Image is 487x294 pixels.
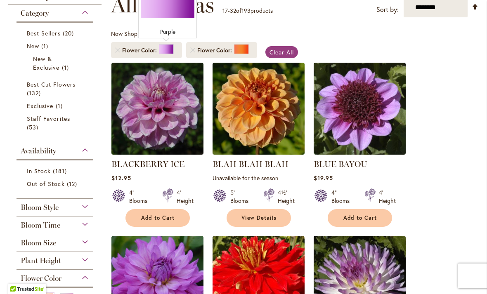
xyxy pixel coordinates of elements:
span: 132 [27,89,43,97]
a: BLUE BAYOU [314,159,367,169]
span: Exclusive [27,102,53,110]
a: BLACKBERRY ICE [111,148,203,156]
span: Plant Height [21,256,61,265]
span: 12 [67,179,79,188]
iframe: Launch Accessibility Center [6,265,29,288]
img: BLACKBERRY ICE [111,63,203,155]
span: In Stock [27,167,51,175]
span: Best Sellers [27,29,61,37]
div: 4" Blooms [331,188,355,205]
span: View Details [241,214,277,221]
span: Staff Favorites [27,115,70,122]
span: 20 [63,29,76,38]
div: 4½' Height [278,188,295,205]
p: Unavailable for the season [213,174,305,182]
span: Add to Cart [141,214,175,221]
a: Out of Stock 12 [27,179,85,188]
div: Purple [141,28,194,36]
span: Flower Color [197,46,234,54]
div: 4" Blooms [129,188,152,205]
p: - of products [222,4,273,17]
label: Sort by: [376,2,399,17]
a: Best Cut Flowers [27,80,85,97]
span: Best Cut Flowers [27,80,76,88]
button: Add to Cart [125,209,190,227]
a: Exclusive [27,101,85,110]
div: 5" Blooms [230,188,253,205]
a: Remove Flower Color Purple [115,48,120,53]
img: Blah Blah Blah [213,63,305,155]
span: Now Shopping by [111,30,156,38]
span: 181 [53,167,69,175]
span: Add to Cart [343,214,377,221]
span: Bloom Size [21,238,56,247]
a: Remove Flower Color Orange/Peach [190,48,195,53]
span: $12.95 [111,174,131,182]
span: Bloom Style [21,203,59,212]
span: 193 [241,7,251,14]
span: Category [21,9,49,18]
a: BLACKBERRY ICE [111,159,184,169]
span: $19.95 [314,174,333,182]
span: 1 [56,101,65,110]
a: BLAH BLAH BLAH [213,159,288,169]
span: Out of Stock [27,180,65,188]
a: View Details [227,209,291,227]
div: 4' Height [177,188,194,205]
span: Flower Color [122,46,159,54]
span: 1 [41,42,50,50]
a: Best Sellers [27,29,85,38]
a: Clear All [265,46,298,58]
span: 1 [62,63,71,72]
img: BLUE BAYOU [314,63,406,155]
span: Flower Color [21,274,61,283]
span: Bloom Time [21,221,60,230]
span: 32 [230,7,236,14]
span: 17 [222,7,228,14]
button: Add to Cart [328,209,392,227]
a: Staff Favorites [27,114,85,132]
a: New [27,42,85,50]
a: New &amp; Exclusive [33,54,79,72]
span: Clear All [270,48,294,56]
div: 4' Height [379,188,396,205]
span: New & Exclusive [33,55,59,71]
a: In Stock 181 [27,167,85,175]
span: Availability [21,146,56,155]
a: Blah Blah Blah [213,148,305,156]
span: 53 [27,123,40,132]
a: BLUE BAYOU [314,148,406,156]
span: New [27,42,39,50]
